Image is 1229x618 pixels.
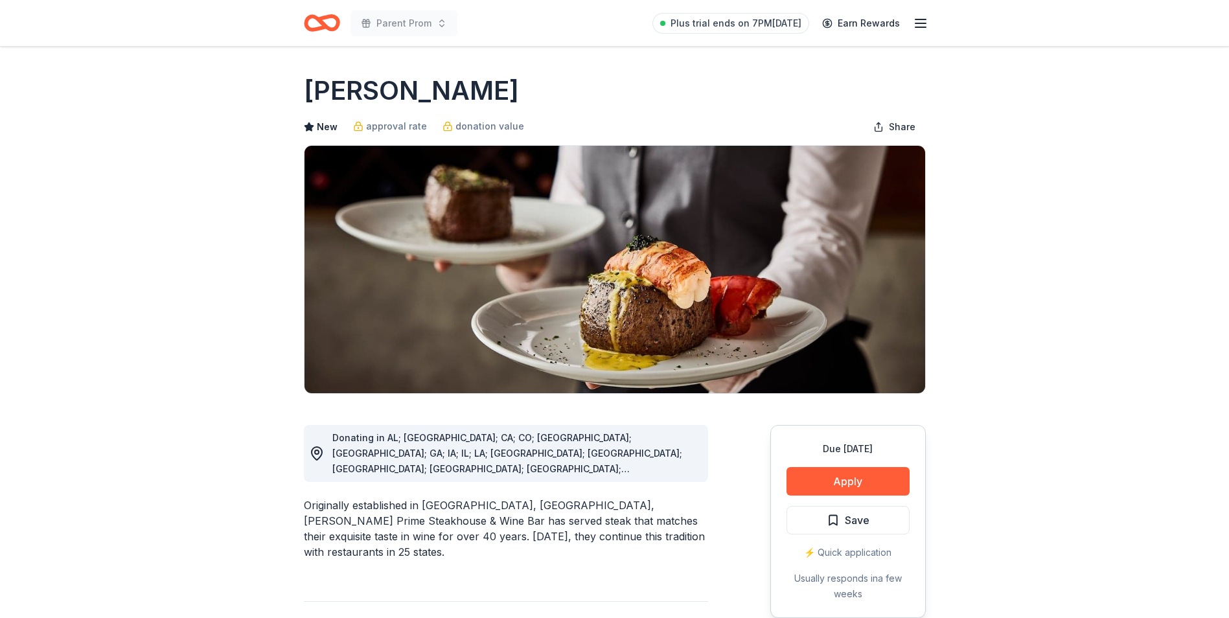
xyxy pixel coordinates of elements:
[863,114,926,140] button: Share
[350,10,457,36] button: Parent Prom
[366,119,427,134] span: approval rate
[845,512,869,529] span: Save
[787,571,910,602] div: Usually responds in a few weeks
[304,498,708,560] div: Originally established in [GEOGRAPHIC_DATA], [GEOGRAPHIC_DATA], [PERSON_NAME] Prime Steakhouse & ...
[376,16,431,31] span: Parent Prom
[787,545,910,560] div: ⚡️ Quick application
[652,13,809,34] a: Plus trial ends on 7PM[DATE]
[814,12,908,35] a: Earn Rewards
[889,119,915,135] span: Share
[332,432,682,521] span: Donating in AL; [GEOGRAPHIC_DATA]; CA; CO; [GEOGRAPHIC_DATA]; [GEOGRAPHIC_DATA]; GA; IA; IL; LA; ...
[353,119,427,134] a: approval rate
[787,441,910,457] div: Due [DATE]
[787,467,910,496] button: Apply
[304,73,519,109] h1: [PERSON_NAME]
[317,119,338,135] span: New
[304,146,925,393] img: Image for Fleming's
[787,506,910,534] button: Save
[304,8,340,38] a: Home
[671,16,801,31] span: Plus trial ends on 7PM[DATE]
[442,119,524,134] a: donation value
[455,119,524,134] span: donation value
